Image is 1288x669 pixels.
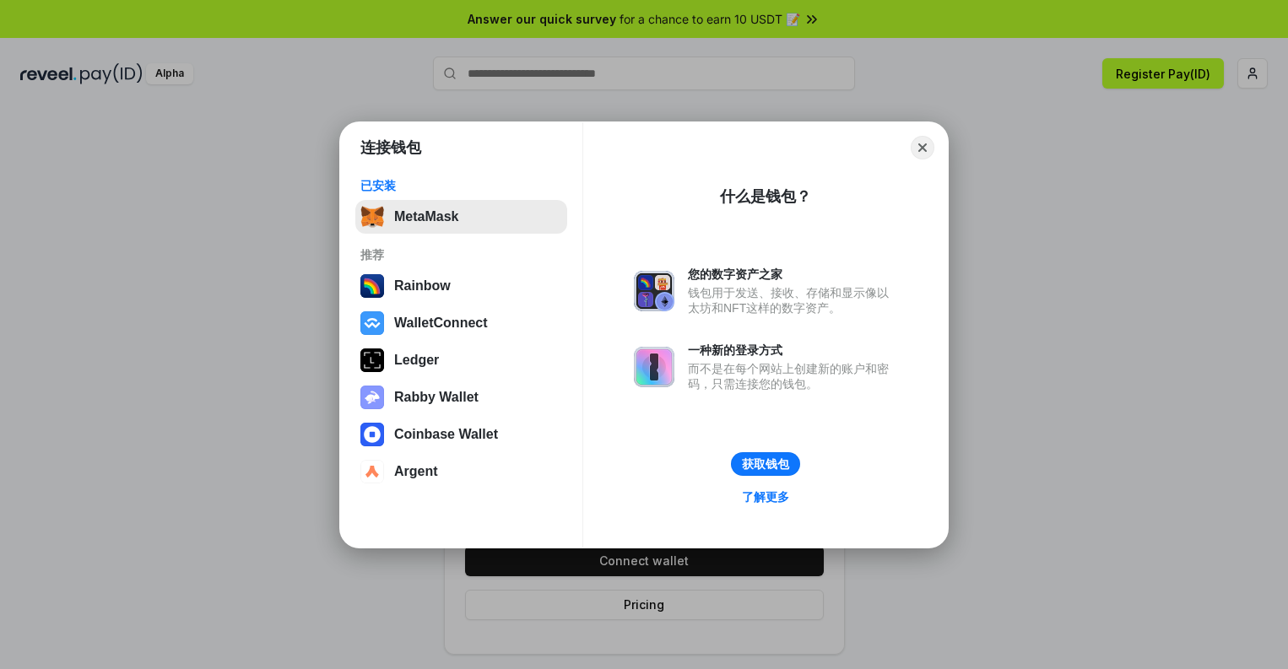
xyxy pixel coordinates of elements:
div: 钱包用于发送、接收、存储和显示像以太坊和NFT这样的数字资产。 [688,285,897,316]
img: svg+xml,%3Csvg%20width%3D%2228%22%20height%3D%2228%22%20viewBox%3D%220%200%2028%2028%22%20fill%3D... [360,460,384,483]
button: 获取钱包 [731,452,800,476]
button: Rainbow [355,269,567,303]
img: svg+xml,%3Csvg%20xmlns%3D%22http%3A%2F%2Fwww.w3.org%2F2000%2Fsvg%22%20fill%3D%22none%22%20viewBox... [360,386,384,409]
img: svg+xml,%3Csvg%20xmlns%3D%22http%3A%2F%2Fwww.w3.org%2F2000%2Fsvg%22%20width%3D%2228%22%20height%3... [360,348,384,372]
div: 了解更多 [742,489,789,504]
h1: 连接钱包 [360,138,421,158]
div: WalletConnect [394,316,488,331]
img: svg+xml,%3Csvg%20xmlns%3D%22http%3A%2F%2Fwww.w3.org%2F2000%2Fsvg%22%20fill%3D%22none%22%20viewBox... [634,347,674,387]
div: Rabby Wallet [394,390,479,405]
button: Rabby Wallet [355,380,567,414]
div: 一种新的登录方式 [688,343,897,358]
img: svg+xml,%3Csvg%20width%3D%2228%22%20height%3D%2228%22%20viewBox%3D%220%200%2028%2028%22%20fill%3D... [360,423,384,446]
div: 什么是钱包？ [720,186,811,207]
img: svg+xml,%3Csvg%20width%3D%22120%22%20height%3D%22120%22%20viewBox%3D%220%200%20120%20120%22%20fil... [360,274,384,298]
img: svg+xml,%3Csvg%20xmlns%3D%22http%3A%2F%2Fwww.w3.org%2F2000%2Fsvg%22%20fill%3D%22none%22%20viewBox... [634,271,674,311]
div: MetaMask [394,209,458,224]
div: 推荐 [360,247,562,262]
a: 了解更多 [732,486,799,508]
div: Rainbow [394,278,451,294]
button: MetaMask [355,200,567,234]
button: Ledger [355,343,567,377]
img: svg+xml,%3Csvg%20width%3D%2228%22%20height%3D%2228%22%20viewBox%3D%220%200%2028%2028%22%20fill%3D... [360,311,384,335]
button: Close [911,136,934,159]
div: 而不是在每个网站上创建新的账户和密码，只需连接您的钱包。 [688,361,897,391]
div: Argent [394,464,438,479]
div: 获取钱包 [742,456,789,472]
button: Coinbase Wallet [355,418,567,451]
div: 您的数字资产之家 [688,267,897,282]
button: Argent [355,455,567,488]
img: svg+xml,%3Csvg%20fill%3D%22none%22%20height%3D%2233%22%20viewBox%3D%220%200%2035%2033%22%20width%... [360,205,384,229]
div: Ledger [394,353,439,368]
div: 已安装 [360,178,562,193]
button: WalletConnect [355,306,567,340]
div: Coinbase Wallet [394,427,498,442]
